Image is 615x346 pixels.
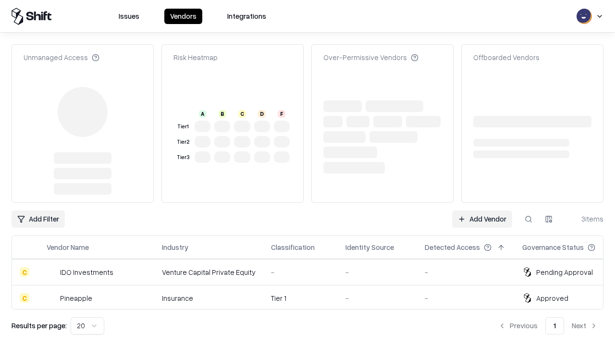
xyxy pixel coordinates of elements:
div: Vendor Name [47,242,89,252]
div: - [345,293,409,303]
div: Unmanaged Access [24,52,99,62]
div: - [345,267,409,277]
div: C [20,293,29,303]
div: Tier 3 [175,153,191,161]
div: Pineapple [60,293,92,303]
div: Classification [271,242,315,252]
button: Vendors [164,9,202,24]
div: F [278,110,285,118]
div: Over-Permissive Vendors [323,52,418,62]
div: Detected Access [425,242,480,252]
div: C [238,110,246,118]
div: C [20,267,29,277]
div: Tier 1 [271,293,330,303]
nav: pagination [492,317,603,334]
div: Venture Capital Private Equity [162,267,256,277]
div: Insurance [162,293,256,303]
div: B [219,110,226,118]
div: A [199,110,207,118]
button: 1 [545,317,564,334]
a: Add Vendor [452,210,512,228]
div: Offboarded Vendors [473,52,540,62]
div: IDO Investments [60,267,113,277]
div: Identity Source [345,242,394,252]
div: - [425,293,507,303]
div: Governance Status [522,242,584,252]
button: Integrations [221,9,272,24]
div: Approved [536,293,568,303]
div: D [258,110,266,118]
div: 3 items [565,214,603,224]
p: Results per page: [12,321,67,331]
div: Risk Heatmap [173,52,218,62]
div: - [271,267,330,277]
div: Pending Approval [536,267,593,277]
div: Tier 1 [175,123,191,131]
img: IDO Investments [47,267,56,277]
img: Pineapple [47,293,56,303]
button: Add Filter [12,210,65,228]
div: Tier 2 [175,138,191,146]
div: Industry [162,242,188,252]
button: Issues [113,9,145,24]
div: - [425,267,507,277]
